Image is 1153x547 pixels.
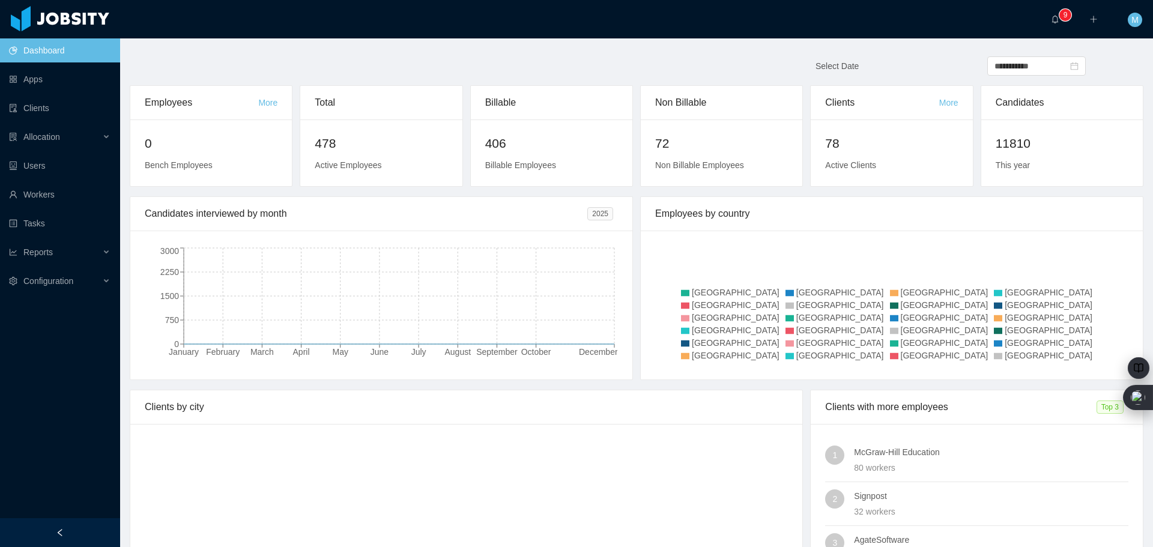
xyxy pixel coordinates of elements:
[796,338,884,348] span: [GEOGRAPHIC_DATA]
[655,134,788,153] h2: 72
[825,160,876,170] span: Active Clients
[854,489,1128,503] h4: Signpost
[333,347,348,357] tspan: May
[1070,62,1079,70] i: icon: calendar
[996,134,1128,153] h2: 11810
[579,347,618,357] tspan: December
[9,277,17,285] i: icon: setting
[206,347,240,357] tspan: February
[832,489,837,509] span: 2
[250,347,274,357] tspan: March
[587,207,613,220] span: 2025
[796,325,884,335] span: [GEOGRAPHIC_DATA]
[796,351,884,360] span: [GEOGRAPHIC_DATA]
[996,86,1128,119] div: Candidates
[1005,313,1092,322] span: [GEOGRAPHIC_DATA]
[796,313,884,322] span: [GEOGRAPHIC_DATA]
[825,390,1096,424] div: Clients with more employees
[1089,15,1098,23] i: icon: plus
[901,325,988,335] span: [GEOGRAPHIC_DATA]
[1005,338,1092,348] span: [GEOGRAPHIC_DATA]
[160,267,179,277] tspan: 2250
[145,197,587,231] div: Candidates interviewed by month
[315,86,447,119] div: Total
[145,86,258,119] div: Employees
[939,98,958,107] a: More
[315,160,381,170] span: Active Employees
[1005,288,1092,297] span: [GEOGRAPHIC_DATA]
[1005,300,1092,310] span: [GEOGRAPHIC_DATA]
[692,300,779,310] span: [GEOGRAPHIC_DATA]
[692,338,779,348] span: [GEOGRAPHIC_DATA]
[9,248,17,256] i: icon: line-chart
[692,288,779,297] span: [GEOGRAPHIC_DATA]
[816,61,859,71] span: Select Date
[901,351,988,360] span: [GEOGRAPHIC_DATA]
[901,313,988,322] span: [GEOGRAPHIC_DATA]
[476,347,518,357] tspan: September
[825,86,939,119] div: Clients
[160,246,179,256] tspan: 3000
[832,446,837,465] span: 1
[655,86,788,119] div: Non Billable
[521,347,551,357] tspan: October
[485,134,618,153] h2: 406
[996,160,1030,170] span: This year
[411,347,426,357] tspan: July
[371,347,389,357] tspan: June
[293,347,310,357] tspan: April
[1059,9,1071,21] sup: 9
[1064,9,1068,21] p: 9
[23,247,53,257] span: Reports
[9,38,110,62] a: icon: pie-chartDashboard
[485,160,556,170] span: Billable Employees
[160,291,179,301] tspan: 1500
[796,300,884,310] span: [GEOGRAPHIC_DATA]
[145,134,277,153] h2: 0
[9,133,17,141] i: icon: solution
[9,211,110,235] a: icon: profileTasks
[145,160,213,170] span: Bench Employees
[315,134,447,153] h2: 478
[145,390,788,424] div: Clients by city
[9,67,110,91] a: icon: appstoreApps
[9,96,110,120] a: icon: auditClients
[9,183,110,207] a: icon: userWorkers
[692,313,779,322] span: [GEOGRAPHIC_DATA]
[854,461,1128,474] div: 80 workers
[901,300,988,310] span: [GEOGRAPHIC_DATA]
[1131,13,1139,27] span: M
[825,134,958,153] h2: 78
[174,339,179,349] tspan: 0
[854,533,1128,546] h4: AgateSoftware
[23,132,60,142] span: Allocation
[165,315,180,325] tspan: 750
[1005,325,1092,335] span: [GEOGRAPHIC_DATA]
[169,347,199,357] tspan: January
[655,160,744,170] span: Non Billable Employees
[1005,351,1092,360] span: [GEOGRAPHIC_DATA]
[854,446,1128,459] h4: McGraw-Hill Education
[9,154,110,178] a: icon: robotUsers
[901,338,988,348] span: [GEOGRAPHIC_DATA]
[1097,400,1124,414] span: Top 3
[444,347,471,357] tspan: August
[485,86,618,119] div: Billable
[692,325,779,335] span: [GEOGRAPHIC_DATA]
[796,288,884,297] span: [GEOGRAPHIC_DATA]
[258,98,277,107] a: More
[23,276,73,286] span: Configuration
[655,197,1128,231] div: Employees by country
[901,288,988,297] span: [GEOGRAPHIC_DATA]
[1051,15,1059,23] i: icon: bell
[692,351,779,360] span: [GEOGRAPHIC_DATA]
[854,505,1128,518] div: 32 workers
